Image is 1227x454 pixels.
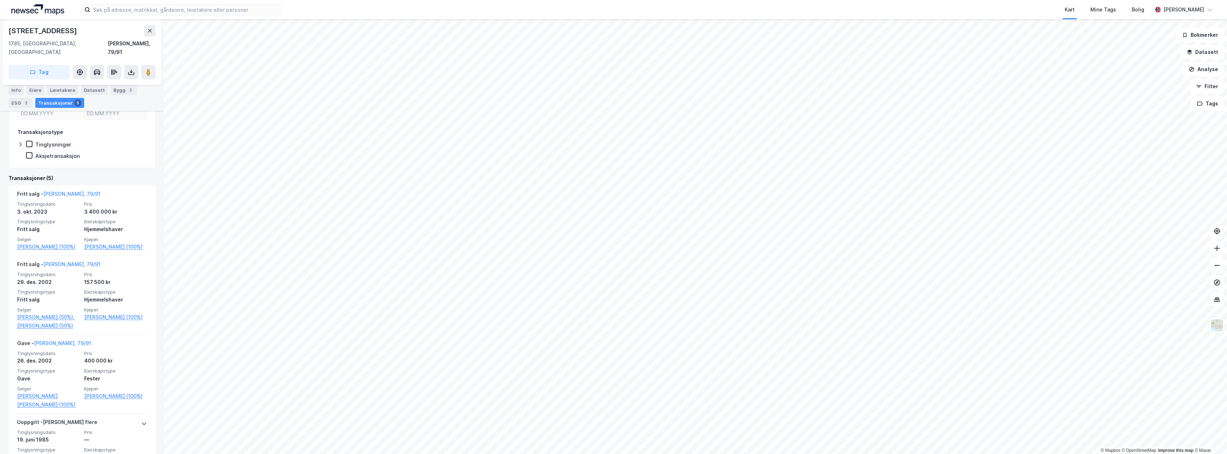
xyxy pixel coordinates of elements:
[17,201,80,207] span: Tinglysningsdato
[17,350,80,356] span: Tinglysningsdato
[1191,96,1224,111] button: Tags
[127,86,134,94] div: 2
[84,278,147,286] div: 157 500 kr
[84,271,147,278] span: Pris
[84,201,147,207] span: Pris
[1181,45,1224,59] button: Datasett
[17,289,80,295] span: Tinglysningstype
[1122,448,1156,453] a: OpenStreetMap
[84,307,147,313] span: Kjøper
[17,208,80,216] div: 3. okt. 2023
[17,374,80,383] div: Gave
[84,219,147,225] span: Eierskapstype
[17,295,80,304] div: Fritt salg
[22,99,30,106] div: 2
[17,219,80,225] span: Tinglysningstype
[18,108,80,119] input: DD.MM.YYYY
[11,4,64,15] img: logo.a4113a55bc3d86da70a041830d287a7e.svg
[9,39,108,56] div: 1785, [GEOGRAPHIC_DATA], [GEOGRAPHIC_DATA]
[84,368,147,374] span: Eierskapstype
[35,141,71,148] div: Tinglysninger
[17,429,80,435] span: Tinglysningsdato
[17,128,63,136] div: Transaksjonstype
[84,225,147,234] div: Hjemmelshaver
[1158,448,1193,453] a: Improve this map
[111,85,137,95] div: Bygg
[84,289,147,295] span: Eierskapstype
[17,278,80,286] div: 29. des. 2002
[9,65,70,79] button: Tag
[84,313,147,321] a: [PERSON_NAME] (100%)
[1191,420,1227,454] iframe: Chat Widget
[1132,5,1144,14] div: Bolig
[84,243,147,251] a: [PERSON_NAME] (100%)
[17,356,80,365] div: 26. des. 2002
[84,108,146,119] input: DD.MM.YYYY
[17,225,80,234] div: Fritt salg
[84,350,147,356] span: Pris
[1190,79,1224,94] button: Filter
[17,435,80,444] div: 19. juni 1985
[47,85,78,95] div: Leietakere
[84,435,147,444] div: —
[84,447,147,453] span: Eierskapstype
[17,271,80,278] span: Tinglysningsdato
[1191,420,1227,454] div: Kontrollprogram for chat
[84,236,147,243] span: Kjøper
[17,321,80,330] a: [PERSON_NAME] (50%)
[90,4,281,15] input: Søk på adresse, matrikkel, gårdeiere, leietakere eller personer
[35,153,80,159] div: Aksjetransaksjon
[17,260,100,271] div: Fritt salg -
[84,295,147,304] div: Hjemmelshaver
[35,98,84,108] div: Transaksjoner
[9,25,78,36] div: [STREET_ADDRESS]
[17,339,91,350] div: Gave -
[17,307,80,313] span: Selger
[84,356,147,365] div: 400 000 kr
[84,392,147,400] a: [PERSON_NAME] (100%)
[1164,5,1204,14] div: [PERSON_NAME]
[43,261,100,267] a: [PERSON_NAME], 79/91
[17,190,100,201] div: Fritt salg -
[17,368,80,374] span: Tinglysningstype
[26,85,44,95] div: Eiere
[74,99,81,106] div: 5
[43,191,100,197] a: [PERSON_NAME], 79/91
[1210,319,1224,332] img: Z
[9,98,32,108] div: ESG
[34,340,91,346] a: [PERSON_NAME], 79/91
[1090,5,1116,14] div: Mine Tags
[1101,448,1120,453] a: Mapbox
[1065,5,1075,14] div: Kart
[17,236,80,243] span: Selger
[17,313,80,321] a: [PERSON_NAME] (50%),
[84,208,147,216] div: 3 400 000 kr
[17,386,80,392] span: Selger
[81,85,108,95] div: Datasett
[1176,28,1224,42] button: Bokmerker
[17,392,80,409] a: [PERSON_NAME] [PERSON_NAME] (100%)
[17,243,80,251] a: [PERSON_NAME] (100%)
[1183,62,1224,76] button: Analyse
[9,174,156,183] div: Transaksjoner (5)
[84,429,147,435] span: Pris
[17,418,97,429] div: Uoppgitt - [PERSON_NAME] flere
[108,39,156,56] div: [PERSON_NAME], 79/91
[9,85,24,95] div: Info
[17,447,80,453] span: Tinglysningstype
[84,374,147,383] div: Fester
[84,386,147,392] span: Kjøper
